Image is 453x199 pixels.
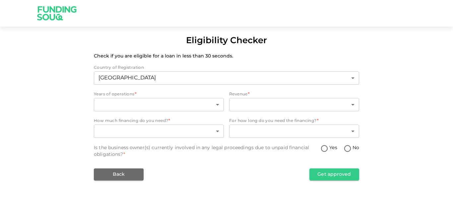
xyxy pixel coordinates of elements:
div: revenue [229,98,359,111]
div: howMuchAmountNeeded [94,125,224,138]
span: For how long do you need the financing? [229,119,317,123]
span: Country of Registration [94,66,144,70]
p: Check if you are eligible for a loan in less than 30 seconds. [94,53,359,59]
button: Back [94,168,144,180]
div: yearsOfOperations [94,98,224,111]
div: Eligibility Checker [186,35,267,48]
div: countryOfRegistration [94,71,359,85]
span: How much financing do you need? [94,119,168,123]
button: Get approved [309,168,359,180]
div: howLongFinancing [229,125,359,138]
div: Is the business owner(s) currently involved in any legal proceedings due to unpaid financial obli... [94,145,320,158]
span: Revenue [229,92,248,96]
span: Years of operations [94,92,135,96]
span: Yes [329,145,337,151]
span: No [353,145,359,151]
